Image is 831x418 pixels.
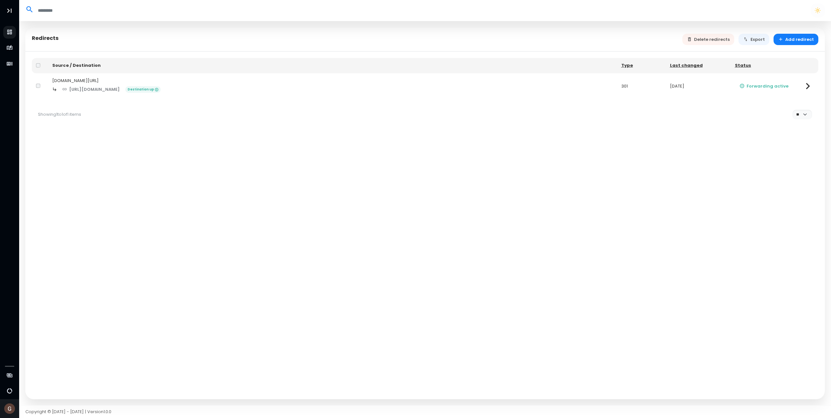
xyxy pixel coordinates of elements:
[25,409,111,415] span: Copyright © [DATE] - [DATE] | Version 1.0.0
[4,403,15,414] img: Avatar
[617,73,666,99] td: 301
[32,35,59,42] h5: Redirects
[57,84,125,95] a: [URL][DOMAIN_NAME]
[52,78,613,84] div: [DOMAIN_NAME][URL]
[735,80,793,92] button: Forwarding active
[731,58,798,73] th: Status
[3,5,16,17] button: Toggle Aside
[617,58,666,73] th: Type
[48,58,617,73] th: Source / Destination
[125,86,161,93] span: Destination up
[666,58,731,73] th: Last changed
[774,34,819,45] button: Add redirect
[666,73,731,99] td: [DATE]
[792,110,812,119] select: Per
[38,111,81,117] span: Showing 1 to 1 of 1 items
